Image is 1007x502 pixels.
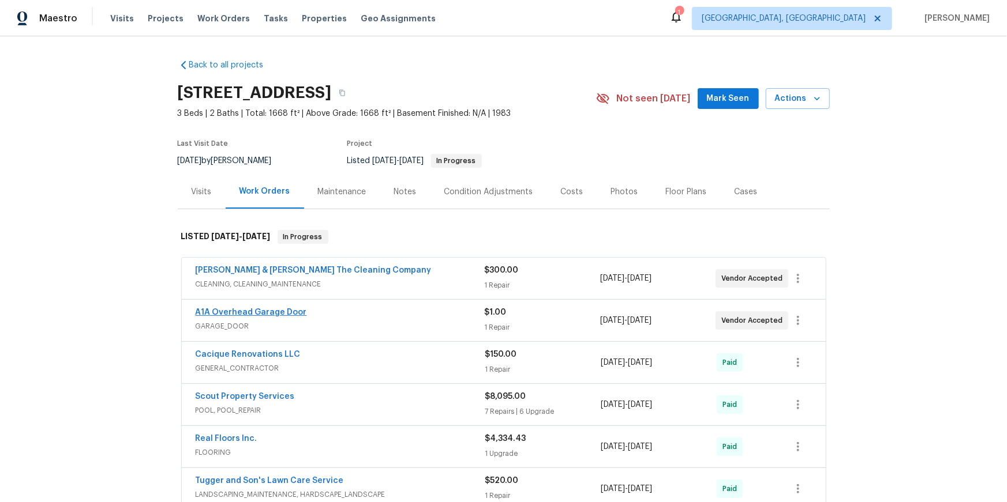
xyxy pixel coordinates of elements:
[361,13,436,24] span: Geo Assignments
[400,157,424,165] span: [DATE]
[212,232,271,240] span: -
[485,448,601,459] div: 1 Upgrade
[196,308,307,316] a: A1A Overhead Garage Door
[723,357,742,368] span: Paid
[485,280,600,291] div: 1 Repair
[627,316,652,324] span: [DATE]
[735,186,758,198] div: Cases
[617,93,691,104] span: Not seen [DATE]
[373,157,397,165] span: [DATE]
[675,7,683,18] div: 1
[196,435,257,443] a: Real Floors Inc.
[601,358,625,367] span: [DATE]
[775,92,821,106] span: Actions
[394,186,417,198] div: Notes
[485,406,601,417] div: 7 Repairs | 6 Upgrade
[148,13,184,24] span: Projects
[561,186,583,198] div: Costs
[707,92,750,106] span: Mark Seen
[723,441,742,452] span: Paid
[196,447,485,458] span: FLOORING
[600,274,624,282] span: [DATE]
[628,443,652,451] span: [DATE]
[197,13,250,24] span: Work Orders
[196,405,485,416] span: POOL, POOL_REPAIR
[611,186,638,198] div: Photos
[600,315,652,326] span: -
[723,483,742,495] span: Paid
[178,157,202,165] span: [DATE]
[601,485,625,493] span: [DATE]
[601,401,625,409] span: [DATE]
[485,392,526,401] span: $8,095.00
[721,315,787,326] span: Vendor Accepted
[628,358,652,367] span: [DATE]
[243,232,271,240] span: [DATE]
[196,266,432,274] a: [PERSON_NAME] & [PERSON_NAME] The Cleaning Company
[279,231,327,243] span: In Progress
[332,82,353,103] button: Copy Address
[600,316,624,324] span: [DATE]
[485,350,517,358] span: $150.00
[432,157,481,164] span: In Progress
[920,13,990,24] span: [PERSON_NAME]
[485,322,600,333] div: 1 Repair
[627,274,652,282] span: [DATE]
[196,392,295,401] a: Scout Property Services
[702,13,866,24] span: [GEOGRAPHIC_DATA], [GEOGRAPHIC_DATA]
[601,443,625,451] span: [DATE]
[264,14,288,22] span: Tasks
[196,489,485,500] span: LANDSCAPING_MAINTENANCE, HARDSCAPE_LANDSCAPE
[601,357,652,368] span: -
[178,108,596,119] span: 3 Beds | 2 Baths | Total: 1668 ft² | Above Grade: 1668 ft² | Basement Finished: N/A | 1983
[196,363,485,374] span: GENERAL_CONTRACTOR
[444,186,533,198] div: Condition Adjustments
[485,435,526,443] span: $4,334.43
[766,88,830,110] button: Actions
[723,399,742,410] span: Paid
[485,364,601,375] div: 1 Repair
[373,157,424,165] span: -
[196,477,344,485] a: Tugger and Son's Lawn Care Service
[485,477,519,485] span: $520.00
[347,140,373,147] span: Project
[212,232,239,240] span: [DATE]
[485,266,519,274] span: $300.00
[721,273,787,284] span: Vendor Accepted
[485,308,507,316] span: $1.00
[178,154,286,168] div: by [PERSON_NAME]
[196,320,485,332] span: GARAGE_DOOR
[178,140,229,147] span: Last Visit Date
[302,13,347,24] span: Properties
[485,490,601,501] div: 1 Repair
[110,13,134,24] span: Visits
[192,186,212,198] div: Visits
[628,485,652,493] span: [DATE]
[181,230,271,244] h6: LISTED
[601,441,652,452] span: -
[39,13,77,24] span: Maestro
[178,87,332,99] h2: [STREET_ADDRESS]
[600,273,652,284] span: -
[196,278,485,290] span: CLEANING, CLEANING_MAINTENANCE
[601,483,652,495] span: -
[698,88,759,110] button: Mark Seen
[628,401,652,409] span: [DATE]
[347,157,482,165] span: Listed
[178,218,830,255] div: LISTED [DATE]-[DATE]In Progress
[178,59,289,71] a: Back to all projects
[666,186,707,198] div: Floor Plans
[239,186,290,197] div: Work Orders
[318,186,366,198] div: Maintenance
[601,399,652,410] span: -
[196,350,301,358] a: Cacique Renovations LLC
